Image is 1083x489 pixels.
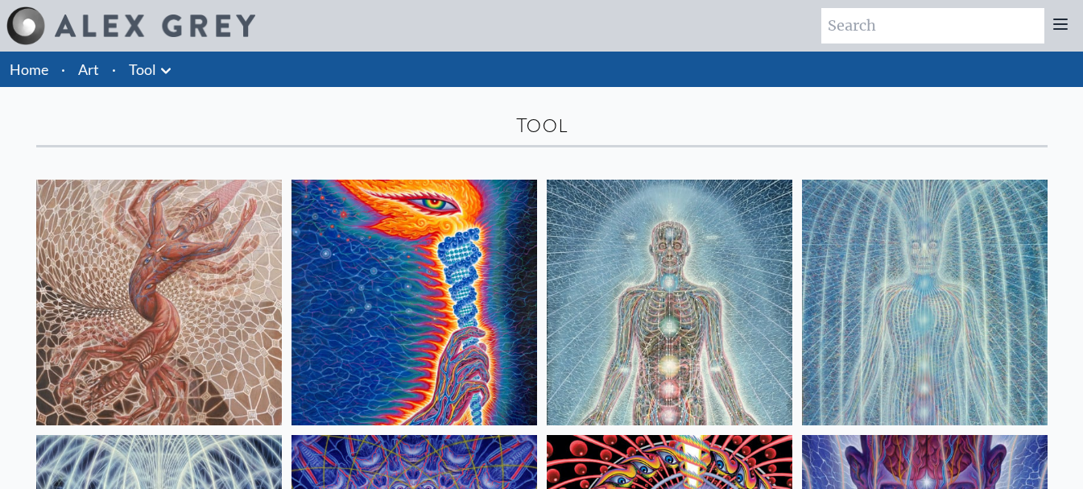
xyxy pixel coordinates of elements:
a: Home [10,60,48,78]
a: Art [78,58,99,81]
input: Search [821,8,1044,44]
li: · [105,52,122,87]
li: · [55,52,72,87]
div: Tool [36,113,1048,139]
a: Tool [129,58,156,81]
